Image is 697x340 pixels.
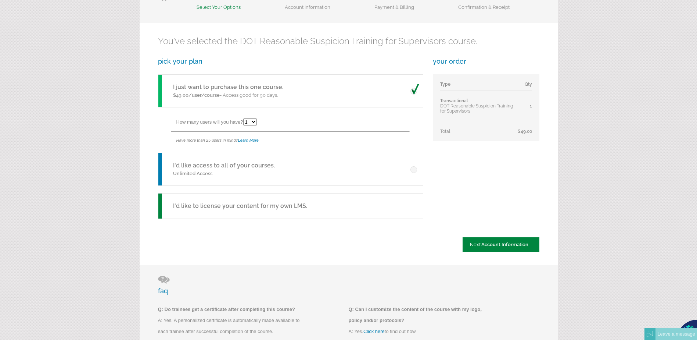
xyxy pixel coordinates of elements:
[158,36,539,46] h2: You've selected the DOT Reasonable Suspicion Training for Supervisors course.
[349,304,496,326] p: Q: Can I customize the content of the course with my logo, policy and/or protocols?
[173,202,307,210] h5: I'd like to license your content for my own LMS.
[440,98,468,103] span: Transactional
[173,171,212,176] span: Unlimited Access
[158,193,423,219] a: I'd like to license your content for my own LMS.
[176,132,423,149] div: Have more than 25 users in mind?
[647,331,653,337] img: Offline
[518,129,532,134] span: $49.00
[440,103,513,114] span: DOT Reasonable Suspicion Training for Supervisors
[158,315,305,337] p: A: Yes. A personalized certificate is automatically made available to each trainee after successf...
[158,57,423,65] h3: pick your plan
[238,138,259,142] a: Learn More
[173,92,220,98] span: $49.00/user/course
[173,83,283,92] h5: I just want to purchase this one course.
[173,162,275,169] a: I'd like access to all of your courses.
[518,82,532,91] td: Qty
[158,276,539,295] h3: faq
[481,242,528,247] span: Account Information
[440,125,518,134] td: Total
[518,103,532,109] div: 1
[440,82,518,91] td: Type
[173,92,283,99] p: - Access good for 90 days.
[363,329,385,334] a: Click here
[433,57,539,65] h3: your order
[463,237,539,252] a: Next:Account Information
[158,304,305,315] p: Q: Do trainees get a certificate after completing this course?
[655,328,697,340] div: Leave a message
[349,326,496,337] p: A: Yes. to find out how.
[176,115,423,131] div: How many users will you have?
